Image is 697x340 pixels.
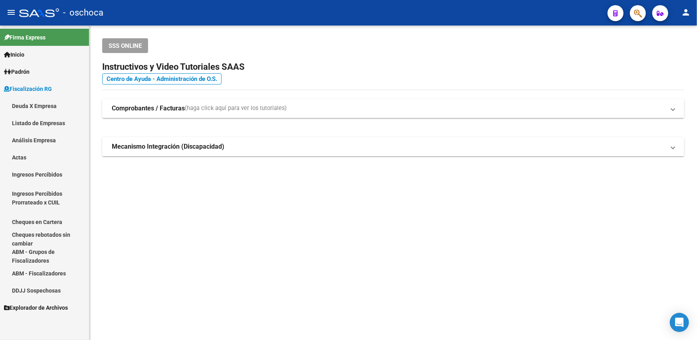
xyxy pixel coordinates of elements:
[109,42,142,49] span: SSS ONLINE
[102,59,684,75] h2: Instructivos y Video Tutoriales SAAS
[681,8,691,17] mat-icon: person
[4,303,68,312] span: Explorador de Archivos
[102,73,222,85] a: Centro de Ayuda - Administración de O.S.
[102,99,684,118] mat-expansion-panel-header: Comprobantes / Facturas(haga click aquí para ver los tutoriales)
[112,104,185,113] strong: Comprobantes / Facturas
[6,8,16,17] mat-icon: menu
[4,67,30,76] span: Padrón
[102,137,684,156] mat-expansion-panel-header: Mecanismo Integración (Discapacidad)
[185,104,287,113] span: (haga click aquí para ver los tutoriales)
[63,4,103,22] span: - oschoca
[4,50,24,59] span: Inicio
[102,38,148,53] button: SSS ONLINE
[4,85,52,93] span: Fiscalización RG
[4,33,46,42] span: Firma Express
[112,142,224,151] strong: Mecanismo Integración (Discapacidad)
[670,313,689,332] div: Open Intercom Messenger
